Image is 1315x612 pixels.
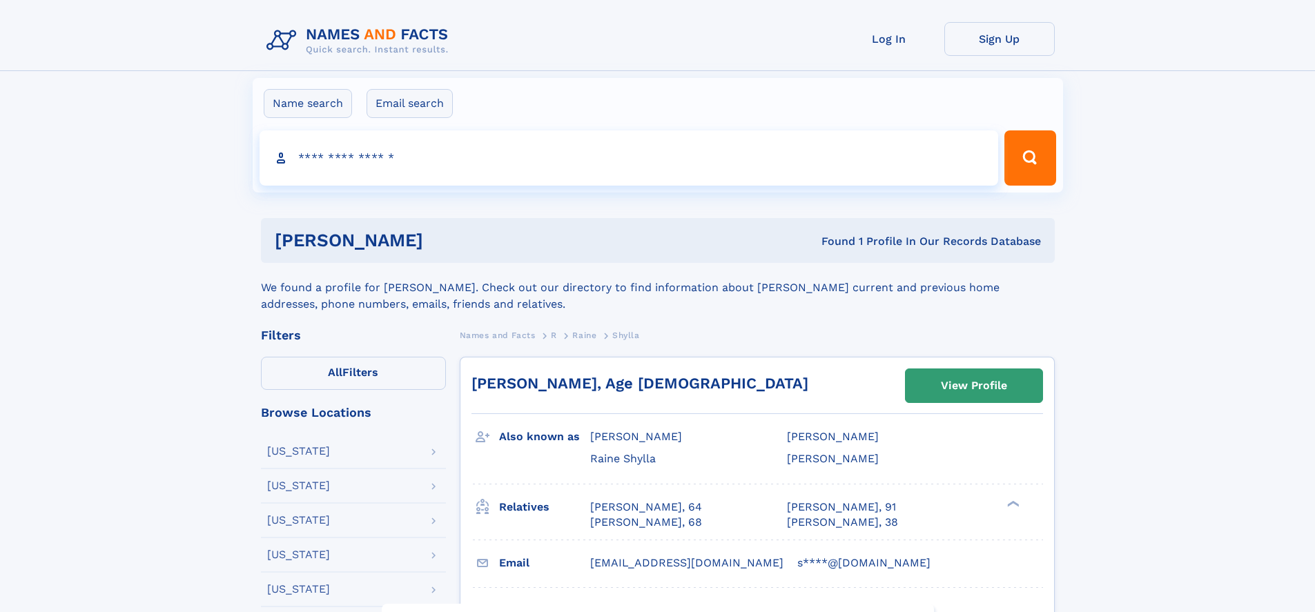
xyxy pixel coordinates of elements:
[612,330,640,340] span: Shylla
[460,326,536,344] a: Names and Facts
[622,234,1041,249] div: Found 1 Profile In Our Records Database
[499,551,590,575] h3: Email
[1004,130,1055,186] button: Search Button
[944,22,1055,56] a: Sign Up
[328,366,342,379] span: All
[367,89,453,118] label: Email search
[551,330,557,340] span: R
[260,130,999,186] input: search input
[590,430,682,443] span: [PERSON_NAME]
[572,330,596,340] span: Raine
[551,326,557,344] a: R
[906,369,1042,402] a: View Profile
[787,430,879,443] span: [PERSON_NAME]
[590,500,702,515] a: [PERSON_NAME], 64
[499,495,590,519] h3: Relatives
[267,446,330,457] div: [US_STATE]
[261,263,1055,313] div: We found a profile for [PERSON_NAME]. Check out our directory to find information about [PERSON_N...
[572,326,596,344] a: Raine
[787,452,879,465] span: [PERSON_NAME]
[787,515,898,530] a: [PERSON_NAME], 38
[499,425,590,448] h3: Also known as
[590,556,783,569] span: [EMAIL_ADDRESS][DOMAIN_NAME]
[834,22,944,56] a: Log In
[267,515,330,526] div: [US_STATE]
[590,515,702,530] a: [PERSON_NAME], 68
[941,370,1007,402] div: View Profile
[264,89,352,118] label: Name search
[261,406,446,419] div: Browse Locations
[275,232,623,249] h1: [PERSON_NAME]
[590,452,656,465] span: Raine Shylla
[261,22,460,59] img: Logo Names and Facts
[787,500,896,515] a: [PERSON_NAME], 91
[1004,499,1020,508] div: ❯
[267,584,330,595] div: [US_STATE]
[471,375,808,392] a: [PERSON_NAME], Age [DEMOGRAPHIC_DATA]
[267,480,330,491] div: [US_STATE]
[267,549,330,560] div: [US_STATE]
[261,357,446,390] label: Filters
[261,329,446,342] div: Filters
